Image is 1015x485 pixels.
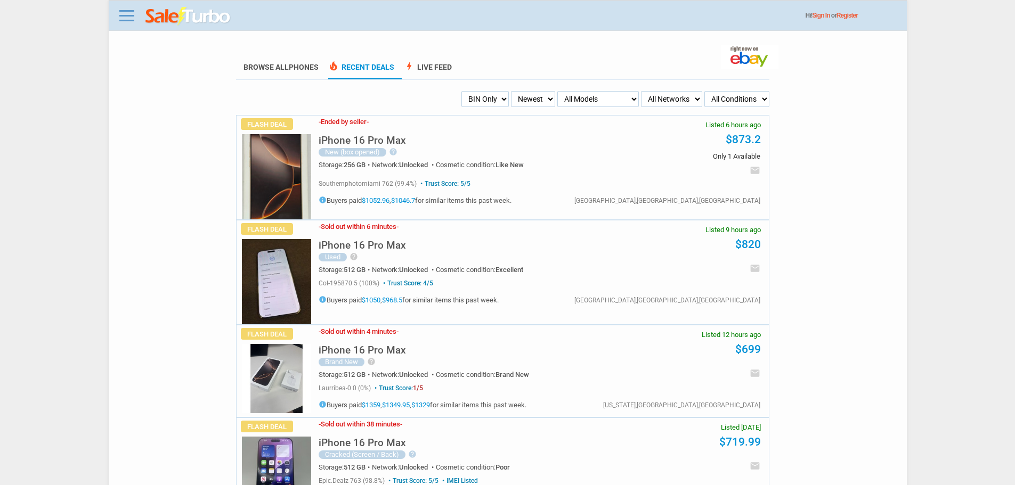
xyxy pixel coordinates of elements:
[344,371,366,379] span: 512 GB
[599,153,760,160] span: Only 1 Available
[372,384,423,392] span: Trust Score:
[418,180,470,187] span: Trust Score: 5/5
[372,266,436,273] div: Network:
[328,61,339,71] span: local_fire_department
[243,63,319,71] a: Browse AllPhones
[319,347,406,355] a: iPhone 16 Pro Max
[436,161,524,168] div: Cosmetic condition:
[750,165,760,176] i: email
[702,331,761,338] span: Listed 12 hours ago
[386,477,439,484] span: Trust Score: 5/5
[389,147,397,156] i: help
[242,134,311,219] img: s-l225.jpg
[735,343,761,356] a: $699
[408,450,417,458] i: help
[396,327,399,335] span: -
[145,7,231,26] img: saleturbo.com - Online Deals and Discount Coupons
[319,450,405,459] div: Cracked (Screen / Back)
[241,118,293,130] span: Flash Deal
[750,461,760,471] i: email
[241,223,293,235] span: Flash Deal
[319,400,327,408] i: info
[750,263,760,274] i: email
[241,421,293,432] span: Flash Deal
[411,401,430,409] a: $1329
[344,463,366,471] span: 512 GB
[319,161,372,168] div: Storage:
[436,266,523,273] div: Cosmetic condition:
[399,463,428,471] span: Unlocked
[721,424,761,431] span: Listed [DATE]
[328,63,394,79] a: local_fire_departmentRecent Deals
[319,242,406,250] a: iPhone 16 Pro Max
[319,421,402,428] h3: Sold out within 38 minutes
[496,371,529,379] span: Brand New
[319,371,372,378] div: Storage:
[367,357,376,366] i: help
[319,280,379,287] span: col-195870 5 (100%)
[319,253,347,261] div: Used
[319,240,406,250] h5: iPhone 16 Pro Max
[319,438,406,448] h5: iPhone 16 Pro Max
[319,328,399,335] h3: Sold out within 4 minutes
[362,401,380,409] a: $1359
[382,401,410,409] a: $1349.95
[319,148,386,157] div: New (box opened)
[400,420,402,428] span: -
[391,196,415,204] a: $1046.7
[319,295,499,303] h5: Buyers paid , for similar items this past week.
[837,12,858,19] a: Register
[319,135,406,145] h5: iPhone 16 Pro Max
[319,137,406,145] a: iPhone 16 Pro Max
[319,196,511,204] h5: Buyers paid , for similar items this past week.
[399,161,428,169] span: Unlocked
[319,384,371,392] span: laurribea-0 0 (0%)
[319,464,372,471] div: Storage:
[813,12,830,19] a: Sign In
[362,196,389,204] a: $1052.96
[603,402,760,408] div: [US_STATE],[GEOGRAPHIC_DATA],[GEOGRAPHIC_DATA]
[319,440,406,448] a: iPhone 16 Pro Max
[404,63,452,79] a: boltLive Feed
[362,296,380,304] a: $1050
[289,63,319,71] span: Phones
[367,118,369,126] span: -
[735,238,761,251] a: $820
[319,358,364,366] div: Brand New
[319,420,321,428] span: -
[242,239,311,324] img: s-l225.jpg
[319,266,372,273] div: Storage:
[319,345,406,355] h5: iPhone 16 Pro Max
[319,223,399,230] h3: Sold out within 6 minutes
[396,223,399,231] span: -
[831,12,858,19] span: or
[319,477,385,484] span: epic.dealz 763 (98.8%)
[574,297,760,303] div: [GEOGRAPHIC_DATA],[GEOGRAPHIC_DATA],[GEOGRAPHIC_DATA]
[319,118,321,126] span: -
[436,464,510,471] div: Cosmetic condition:
[719,435,761,448] a: $719.99
[806,12,813,19] span: Hi!
[372,464,436,471] div: Network:
[382,296,402,304] a: $968.5
[319,196,327,204] i: info
[413,384,423,392] span: 1/5
[372,371,436,378] div: Network:
[350,252,358,261] i: help
[705,226,761,233] span: Listed 9 hours ago
[399,266,428,274] span: Unlocked
[372,161,436,168] div: Network:
[319,295,327,303] i: info
[496,161,524,169] span: Like New
[344,266,366,274] span: 512 GB
[319,327,321,335] span: -
[574,198,760,204] div: [GEOGRAPHIC_DATA],[GEOGRAPHIC_DATA],[GEOGRAPHIC_DATA]
[319,180,417,187] span: southernphotomiami 762 (99.4%)
[750,368,760,379] i: email
[726,133,761,146] a: $873.2
[404,61,415,71] span: bolt
[496,266,523,274] span: Excellent
[399,371,428,379] span: Unlocked
[440,477,478,484] span: IMEI Listed
[319,118,369,125] h3: Ended by seller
